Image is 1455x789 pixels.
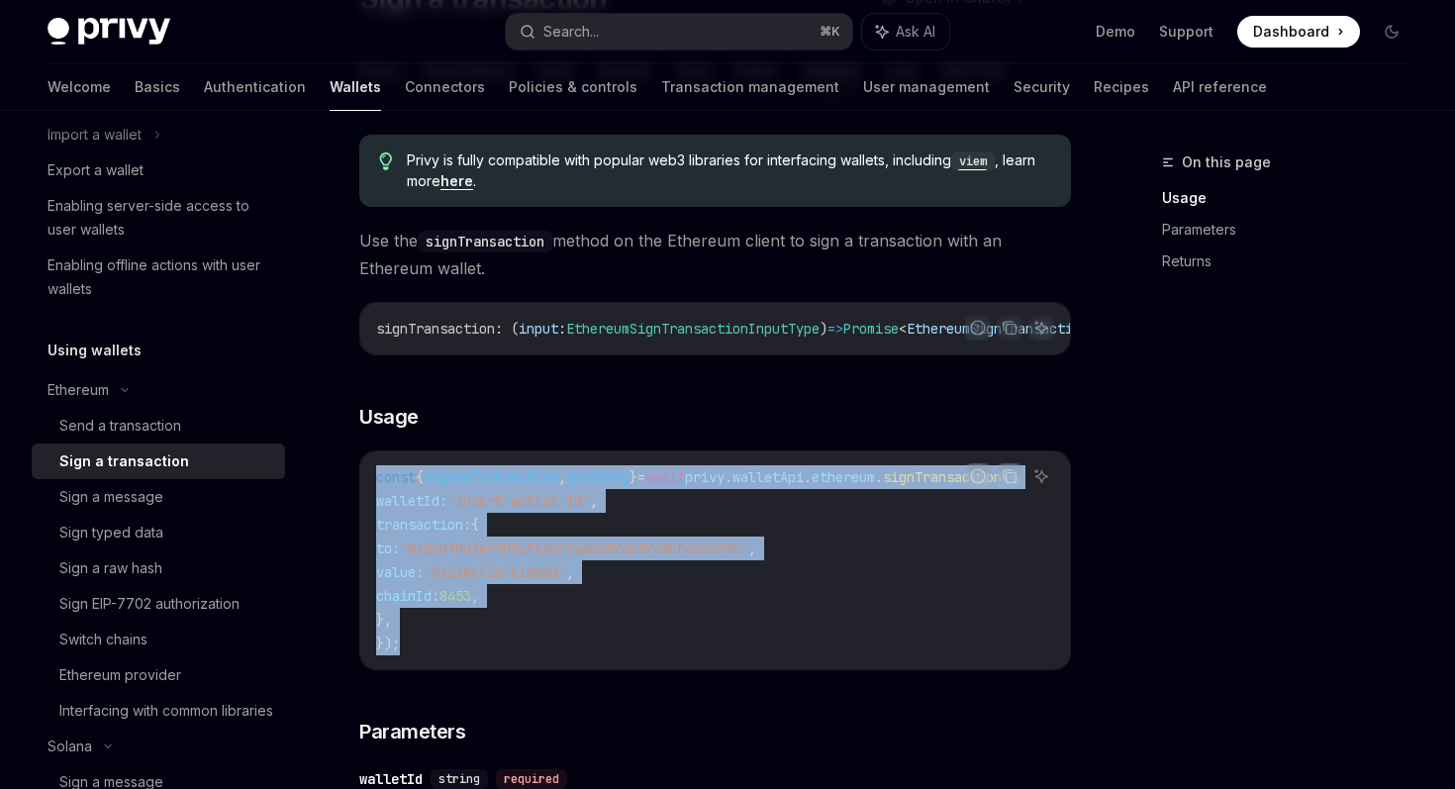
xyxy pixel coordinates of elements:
div: Ethereum provider [59,663,181,687]
span: On this page [1182,150,1271,174]
a: Enabling offline actions with user wallets [32,247,285,307]
code: viem [951,151,995,171]
button: Search...⌘K [506,14,851,49]
span: Use the method on the Ethereum client to sign a transaction with an Ethereum wallet. [359,227,1071,282]
a: Export a wallet [32,152,285,188]
span: Promise [843,320,899,338]
span: . [725,468,732,486]
a: Parameters [1162,214,1423,246]
div: Ethereum [48,378,109,402]
span: '0xE3070d3e4309afA3bC9a6b057685743CF42da77C' [400,540,748,557]
a: Basics [135,63,180,111]
a: API reference [1173,63,1267,111]
span: 8453 [439,587,471,605]
div: Solana [48,735,92,758]
button: Report incorrect code [965,315,991,341]
span: { [471,516,479,534]
span: ) [820,320,827,338]
a: Security [1014,63,1070,111]
a: Sign a raw hash [32,550,285,586]
a: Recipes [1094,63,1149,111]
a: Support [1159,22,1213,42]
span: < [899,320,907,338]
span: Ask AI [896,22,935,42]
span: ethereum [812,468,875,486]
span: Dashboard [1253,22,1329,42]
span: '0x2386F26FC10000' [424,563,566,581]
span: Usage [359,403,419,431]
span: string [438,771,480,787]
span: { [416,468,424,486]
div: Send a transaction [59,414,181,438]
div: Export a wallet [48,158,144,182]
button: Ask AI [1028,315,1054,341]
span: , [590,492,598,510]
a: Usage [1162,182,1423,214]
span: signTransaction [376,320,495,338]
span: await [645,468,685,486]
a: Authentication [204,63,306,111]
div: Sign a raw hash [59,556,162,580]
span: transaction: [376,516,471,534]
a: Sign a message [32,479,285,515]
button: Ask AI [862,14,949,49]
span: , [566,563,574,581]
div: Sign a message [59,485,163,509]
span: } [630,468,637,486]
span: , [471,587,479,605]
h5: Using wallets [48,339,142,362]
span: privy [685,468,725,486]
span: signTransaction [883,468,1002,486]
span: }, [376,611,392,629]
div: Sign a transaction [59,449,189,473]
button: Copy the contents from the code block [997,315,1022,341]
a: Returns [1162,246,1423,277]
a: Sign EIP-7702 authorization [32,586,285,622]
a: Send a transaction [32,408,285,444]
span: walletApi [732,468,804,486]
span: . [804,468,812,486]
div: Sign EIP-7702 authorization [59,592,240,616]
div: walletId [359,769,423,789]
a: Welcome [48,63,111,111]
code: signTransaction [418,231,552,252]
div: Search... [543,20,599,44]
a: Interfacing with common libraries [32,693,285,729]
a: Dashboard [1237,16,1360,48]
div: required [496,769,567,789]
a: Ethereum provider [32,657,285,693]
a: User management [863,63,990,111]
a: Connectors [405,63,485,111]
svg: Tip [379,152,393,170]
a: Transaction management [661,63,839,111]
a: Enabling server-side access to user wallets [32,188,285,247]
span: => [827,320,843,338]
a: Switch chains [32,622,285,657]
button: Ask AI [1028,463,1054,489]
button: Toggle dark mode [1376,16,1407,48]
div: Interfacing with common libraries [59,699,273,723]
span: signedTransaction [424,468,558,486]
a: Sign a transaction [32,444,285,479]
span: EthereumSignTransactionResponseType [907,320,1184,338]
div: Switch chains [59,628,147,651]
div: Enabling server-side access to user wallets [48,194,273,242]
a: Demo [1096,22,1135,42]
span: Privy is fully compatible with popular web3 libraries for interfacing wallets, including , learn ... [407,150,1051,191]
a: Wallets [330,63,381,111]
span: : ( [495,320,519,338]
a: viem [951,151,995,168]
span: Parameters [359,718,465,745]
span: input [519,320,558,338]
span: EthereumSignTransactionInputType [566,320,820,338]
span: const [376,468,416,486]
a: Sign typed data [32,515,285,550]
span: , [748,540,756,557]
span: walletId: [376,492,447,510]
a: Policies & controls [509,63,637,111]
span: value: [376,563,424,581]
span: chainId: [376,587,439,605]
img: dark logo [48,18,170,46]
span: 'insert-wallet-id' [447,492,590,510]
button: Copy the contents from the code block [997,463,1022,489]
